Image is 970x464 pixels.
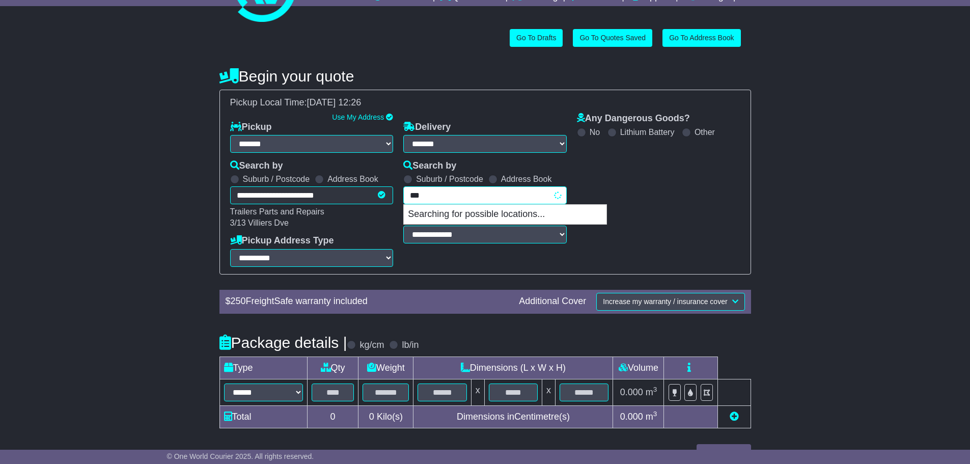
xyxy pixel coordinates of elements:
[230,122,272,133] label: Pickup
[620,412,643,422] span: 0.000
[403,160,456,172] label: Search by
[514,296,591,307] div: Additional Cover
[358,357,413,379] td: Weight
[596,293,744,311] button: Increase my warranty / insurance cover
[653,410,657,418] sup: 3
[327,174,378,184] label: Address Book
[359,340,384,351] label: kg/cm
[219,334,347,351] h4: Package details |
[590,127,600,137] label: No
[219,357,307,379] td: Type
[730,412,739,422] a: Add new item
[620,127,675,137] label: Lithium Battery
[403,122,451,133] label: Delivery
[307,97,362,107] span: [DATE] 12:26
[402,340,419,351] label: lb/in
[332,113,384,121] a: Use My Address
[510,29,563,47] a: Go To Drafts
[620,387,643,397] span: 0.000
[416,174,483,184] label: Suburb / Postcode
[662,29,740,47] a: Go To Address Book
[573,29,652,47] a: Go To Quotes Saved
[307,405,358,428] td: 0
[219,68,751,85] h4: Begin your quote
[404,205,606,224] p: Searching for possible locations...
[307,357,358,379] td: Qty
[369,412,374,422] span: 0
[230,207,324,216] span: Trailers Parts and Repairs
[219,405,307,428] td: Total
[613,357,664,379] td: Volume
[695,127,715,137] label: Other
[603,297,727,306] span: Increase my warranty / insurance cover
[230,160,283,172] label: Search by
[646,387,657,397] span: m
[501,174,552,184] label: Address Book
[230,219,289,227] span: 3/13 Villiers Dve
[413,357,613,379] td: Dimensions (L x W x H)
[225,97,745,108] div: Pickup Local Time:
[358,405,413,428] td: Kilo(s)
[577,113,690,124] label: Any Dangerous Goods?
[413,405,613,428] td: Dimensions in Centimetre(s)
[231,296,246,306] span: 250
[220,296,514,307] div: $ FreightSafe warranty included
[230,235,334,247] label: Pickup Address Type
[542,379,556,405] td: x
[243,174,310,184] label: Suburb / Postcode
[646,412,657,422] span: m
[167,452,314,460] span: © One World Courier 2025. All rights reserved.
[653,386,657,393] sup: 3
[697,444,751,462] button: Get Quotes
[471,379,484,405] td: x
